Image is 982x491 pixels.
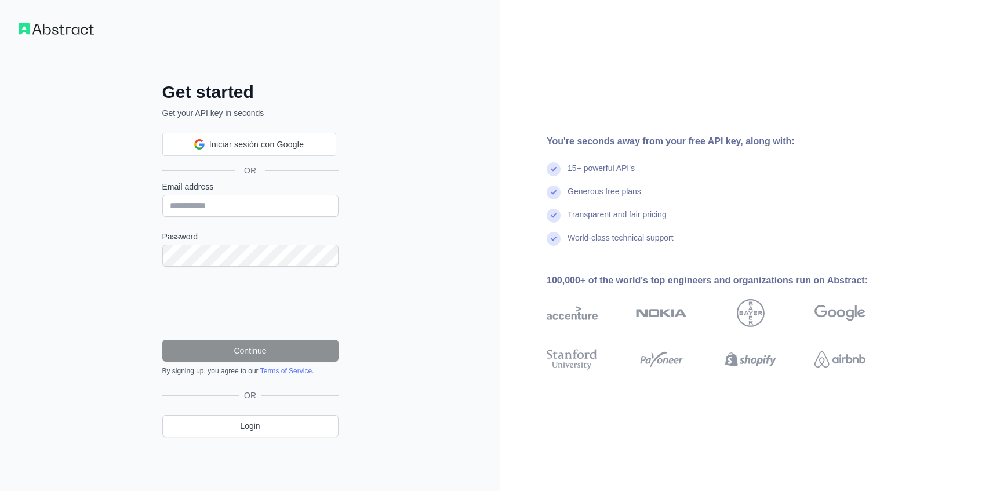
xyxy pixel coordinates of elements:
div: 15+ powerful API's [568,162,635,186]
div: By signing up, you agree to our . [162,366,339,376]
span: OR [235,165,265,176]
img: check mark [547,232,561,246]
img: google [814,299,865,327]
div: 100,000+ of the world's top engineers and organizations run on Abstract: [547,274,903,288]
img: accenture [547,299,598,327]
div: World-class technical support [568,232,674,255]
img: bayer [737,299,765,327]
a: Terms of Service [260,367,312,375]
label: Password [162,231,339,242]
button: Continue [162,340,339,362]
div: Transparent and fair pricing [568,209,667,232]
label: Email address [162,181,339,192]
img: check mark [547,162,561,176]
a: Login [162,415,339,437]
img: Workflow [19,23,94,35]
p: Get your API key in seconds [162,107,339,119]
h2: Get started [162,82,339,103]
div: Generous free plans [568,186,641,209]
img: airbnb [814,347,865,372]
div: Iniciar sesión con Google [162,133,336,156]
img: stanford university [547,347,598,372]
div: You're seconds away from your free API key, along with: [547,134,903,148]
img: payoneer [636,347,687,372]
img: nokia [636,299,687,327]
img: shopify [725,347,776,372]
img: check mark [547,209,561,223]
img: check mark [547,186,561,199]
span: OR [239,390,261,401]
iframe: reCAPTCHA [162,281,339,326]
span: Iniciar sesión con Google [209,139,304,151]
